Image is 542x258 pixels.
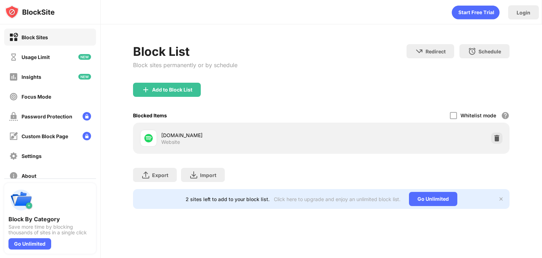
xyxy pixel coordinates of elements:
[22,54,50,60] div: Usage Limit
[8,216,92,223] div: Block By Category
[426,48,446,54] div: Redirect
[78,74,91,80] img: new-icon.svg
[9,112,18,121] img: password-protection-off.svg
[460,112,496,118] div: Whitelist mode
[133,44,237,59] div: Block List
[9,132,18,141] img: customize-block-page-off.svg
[152,172,168,178] div: Export
[186,196,270,202] div: 2 sites left to add to your block list.
[9,72,18,81] img: insights-off.svg
[517,10,530,16] div: Login
[498,196,504,202] img: x-button.svg
[83,132,91,140] img: lock-menu.svg
[9,33,18,42] img: block-on.svg
[133,61,237,69] div: Block sites permanently or by schedule
[22,94,51,100] div: Focus Mode
[200,172,216,178] div: Import
[133,112,167,118] div: Blocked Items
[152,87,192,93] div: Add to Block List
[9,152,18,160] img: settings-off.svg
[22,133,68,139] div: Custom Block Page
[161,139,180,145] div: Website
[22,173,36,179] div: About
[274,196,401,202] div: Click here to upgrade and enjoy an unlimited block list.
[22,74,41,80] div: Insights
[78,54,91,60] img: new-icon.svg
[144,134,153,142] img: favicons
[22,113,72,119] div: Password Protection
[9,53,18,61] img: time-usage-off.svg
[8,224,92,235] div: Save more time by blocking thousands of sites in a single click
[8,187,34,213] img: push-categories.svg
[22,153,42,159] div: Settings
[8,238,51,250] div: Go Unlimited
[9,92,18,101] img: focus-off.svg
[22,34,48,40] div: Block Sites
[409,192,457,206] div: Go Unlimited
[5,5,55,19] img: logo-blocksite.svg
[452,5,500,19] div: animation
[9,171,18,180] img: about-off.svg
[83,112,91,121] img: lock-menu.svg
[478,48,501,54] div: Schedule
[161,131,321,139] div: [DOMAIN_NAME]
